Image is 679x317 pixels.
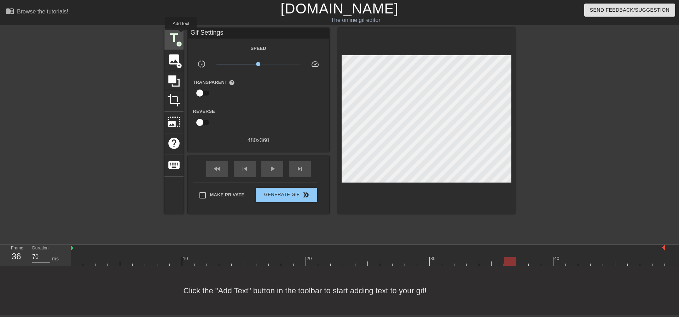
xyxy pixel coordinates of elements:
[176,41,182,47] span: add_circle
[17,8,68,15] div: Browse the tutorials!
[590,6,669,15] span: Send Feedback/Suggestion
[167,115,181,128] span: photo_size_select_large
[307,255,313,262] div: 20
[193,108,215,115] label: Reverse
[268,165,277,173] span: play_arrow
[188,136,329,145] div: 480 x 360
[167,158,181,172] span: keyboard
[302,191,310,199] span: double_arrow
[229,80,235,86] span: help
[256,188,317,202] button: Generate Gif
[167,93,181,107] span: crop
[188,28,329,39] div: Gif Settings
[296,165,304,173] span: skip_next
[183,255,189,262] div: 10
[52,255,59,263] div: ms
[6,7,68,18] a: Browse the tutorials!
[167,31,181,45] span: title
[32,246,48,250] label: Duration
[584,4,675,17] button: Send Feedback/Suggestion
[662,245,665,250] img: bound-end.png
[240,165,249,173] span: skip_previous
[210,191,245,198] span: Make Private
[167,53,181,66] span: image
[554,255,561,262] div: 40
[11,250,22,263] div: 36
[197,60,206,68] span: slow_motion_video
[6,245,27,265] div: Frame
[167,137,181,150] span: help
[250,45,266,52] label: Speed
[213,165,221,173] span: fast_rewind
[6,7,14,15] span: menu_book
[311,60,319,68] span: speed
[230,16,481,24] div: The online gif editor
[176,63,182,69] span: add_circle
[430,255,437,262] div: 30
[280,1,398,16] a: [DOMAIN_NAME]
[259,191,314,199] span: Generate Gif
[193,79,235,86] label: Transparent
